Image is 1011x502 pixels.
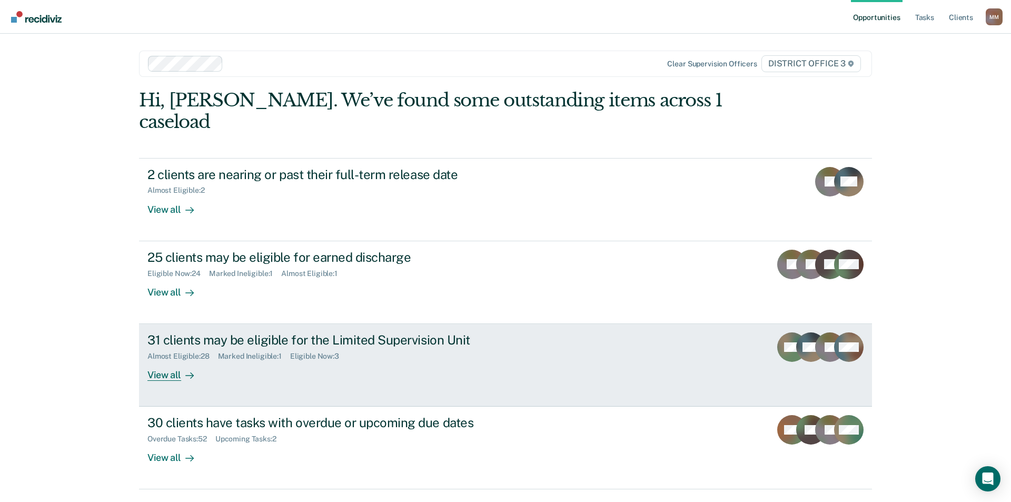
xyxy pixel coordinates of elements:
[147,435,215,444] div: Overdue Tasks : 52
[986,8,1003,25] div: M M
[147,186,213,195] div: Almost Eligible : 2
[147,332,517,348] div: 31 clients may be eligible for the Limited Supervision Unit
[281,269,346,278] div: Almost Eligible : 1
[147,250,517,265] div: 25 clients may be eligible for earned discharge
[147,195,206,215] div: View all
[215,435,285,444] div: Upcoming Tasks : 2
[139,241,872,324] a: 25 clients may be eligible for earned dischargeEligible Now:24Marked Ineligible:1Almost Eligible:...
[975,466,1000,491] div: Open Intercom Messenger
[290,352,348,361] div: Eligible Now : 3
[139,158,872,241] a: 2 clients are nearing or past their full-term release dateAlmost Eligible:2View all
[147,269,209,278] div: Eligible Now : 24
[139,324,872,407] a: 31 clients may be eligible for the Limited Supervision UnitAlmost Eligible:28Marked Ineligible:1E...
[147,444,206,464] div: View all
[11,11,62,23] img: Recidiviz
[147,167,517,182] div: 2 clients are nearing or past their full-term release date
[139,407,872,489] a: 30 clients have tasks with overdue or upcoming due datesOverdue Tasks:52Upcoming Tasks:2View all
[667,60,757,68] div: Clear supervision officers
[986,8,1003,25] button: Profile dropdown button
[139,90,726,133] div: Hi, [PERSON_NAME]. We’ve found some outstanding items across 1 caseload
[218,352,290,361] div: Marked Ineligible : 1
[147,415,517,430] div: 30 clients have tasks with overdue or upcoming due dates
[209,269,281,278] div: Marked Ineligible : 1
[147,361,206,381] div: View all
[761,55,861,72] span: DISTRICT OFFICE 3
[147,278,206,298] div: View all
[147,352,218,361] div: Almost Eligible : 28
